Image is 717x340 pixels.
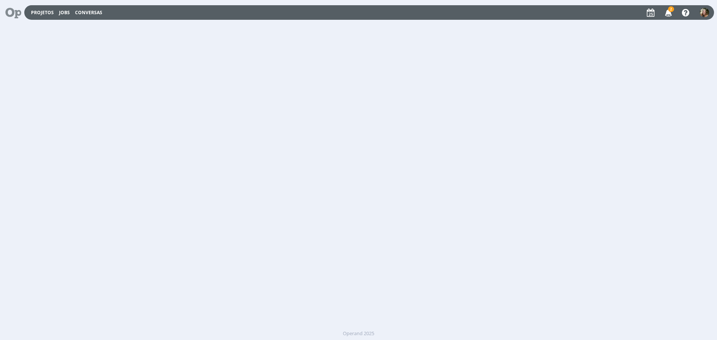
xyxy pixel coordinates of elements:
button: 2 [660,6,676,19]
button: Jobs [57,10,72,16]
button: Conversas [73,10,105,16]
button: Projetos [29,10,56,16]
button: L [699,6,710,19]
a: Projetos [31,9,54,16]
a: Conversas [75,9,102,16]
span: 2 [668,6,674,12]
img: L [700,8,709,17]
a: Jobs [59,9,70,16]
